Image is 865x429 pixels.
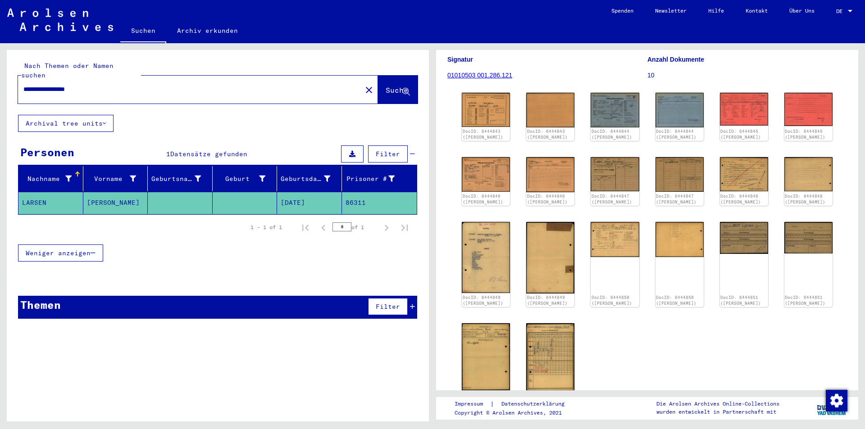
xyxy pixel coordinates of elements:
div: Geburtsname [151,172,212,186]
a: DocID: 6444845 ([PERSON_NAME]) [785,129,825,140]
button: Last page [396,218,414,236]
img: 002.jpg [526,93,574,127]
img: 002.jpg [526,157,574,192]
div: 1 – 1 of 1 [250,223,282,231]
img: 002.jpg [656,157,704,192]
a: DocID: 6444851 ([PERSON_NAME]) [785,295,825,306]
a: Impressum [455,399,490,409]
img: 001.jpg [591,93,639,127]
span: DE [836,8,846,14]
a: DocID: 6444845 ([PERSON_NAME]) [720,129,761,140]
mat-cell: 86311 [342,192,417,214]
a: DocID: 6444846 ([PERSON_NAME]) [527,194,568,205]
mat-cell: [DATE] [277,192,342,214]
div: Geburt‏ [216,174,266,184]
div: Zustimmung ändern [825,389,847,411]
mat-icon: close [364,85,374,95]
img: 001.jpg [462,222,510,293]
div: Prisoner # [346,172,406,186]
div: Geburt‏ [216,172,277,186]
img: 001.jpg [720,222,768,254]
mat-header-cell: Geburtsdatum [277,166,342,191]
a: 01010503 001.286.121 [447,72,512,79]
mat-header-cell: Prisoner # [342,166,417,191]
button: Weniger anzeigen [18,244,103,262]
mat-header-cell: Geburtsname [148,166,213,191]
a: Archiv erkunden [166,20,249,41]
p: Die Arolsen Archives Online-Collections [656,400,779,408]
a: DocID: 6444848 ([PERSON_NAME]) [720,194,761,205]
img: 002.jpg [526,222,574,294]
img: 002.jpg [526,323,574,391]
img: 001.jpg [720,93,768,126]
mat-cell: LARSEN [18,192,83,214]
p: wurden entwickelt in Partnerschaft mit [656,408,779,416]
div: Themen [20,297,61,313]
a: DocID: 6444844 ([PERSON_NAME]) [656,129,697,140]
img: 001.jpg [720,157,768,191]
span: Filter [376,303,400,311]
img: 001.jpg [462,157,510,192]
div: Geburtsdatum [281,172,341,186]
b: Signatur [447,56,473,63]
a: DocID: 6444846 ([PERSON_NAME]) [463,194,503,205]
img: yv_logo.png [815,397,849,419]
img: Arolsen_neg.svg [7,9,113,31]
img: 002.jpg [784,93,833,126]
img: 001.jpg [462,93,510,127]
mat-label: Nach Themen oder Namen suchen [21,62,114,79]
a: Datenschutzerklärung [494,399,575,409]
a: DocID: 6444847 ([PERSON_NAME]) [656,194,697,205]
div: Vorname [87,172,148,186]
button: Filter [368,145,408,163]
a: DocID: 6444850 ([PERSON_NAME]) [656,295,697,306]
div: Geburtsdatum [281,174,330,184]
a: Suchen [120,20,166,43]
p: 10 [647,71,847,80]
img: 002.jpg [656,93,704,127]
button: Previous page [314,218,332,236]
div: of 1 [332,223,378,231]
img: 001.jpg [462,323,510,390]
b: Anzahl Dokumente [647,56,704,63]
img: 001.jpg [591,222,639,257]
button: Next page [378,218,396,236]
a: DocID: 6444849 ([PERSON_NAME]) [463,295,503,306]
a: DocID: 6444843 ([PERSON_NAME]) [527,129,568,140]
a: DocID: 6444843 ([PERSON_NAME]) [463,129,503,140]
img: 002.jpg [784,222,833,253]
button: Archival tree units [18,115,114,132]
a: DocID: 6444847 ([PERSON_NAME]) [592,194,632,205]
a: DocID: 6444850 ([PERSON_NAME]) [592,295,632,306]
img: 002.jpg [656,222,704,257]
button: Clear [360,81,378,99]
img: 002.jpg [784,157,833,191]
button: First page [296,218,314,236]
mat-header-cell: Geburt‏ [213,166,278,191]
a: DocID: 6444851 ([PERSON_NAME]) [720,295,761,306]
div: Vorname [87,174,137,184]
button: Suche [378,76,418,104]
span: 1 [166,150,170,158]
a: DocID: 6444844 ([PERSON_NAME]) [592,129,632,140]
p: Copyright © Arolsen Archives, 2021 [455,409,575,417]
a: DocID: 6444848 ([PERSON_NAME]) [785,194,825,205]
button: Filter [368,298,408,315]
div: Geburtsname [151,174,201,184]
span: Weniger anzeigen [26,249,91,257]
img: Zustimmung ändern [826,390,847,411]
mat-header-cell: Nachname [18,166,83,191]
img: 001.jpg [591,157,639,191]
div: Nachname [22,174,72,184]
span: Suche [386,86,408,95]
span: Filter [376,150,400,158]
mat-header-cell: Vorname [83,166,148,191]
div: | [455,399,575,409]
div: Nachname [22,172,83,186]
mat-cell: [PERSON_NAME] [83,192,148,214]
a: DocID: 6444849 ([PERSON_NAME]) [527,295,568,306]
div: Personen [20,144,74,160]
div: Prisoner # [346,174,395,184]
span: Datensätze gefunden [170,150,247,158]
